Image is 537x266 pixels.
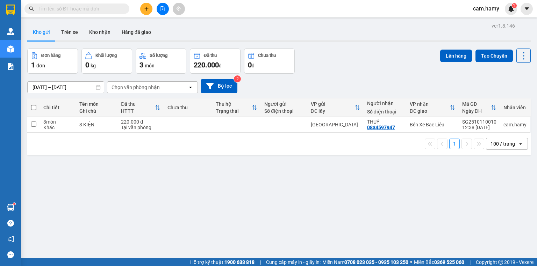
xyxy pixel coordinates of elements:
span: | [470,258,471,266]
button: Tạo Chuyến [475,50,513,62]
th: Toggle SortBy [406,98,459,117]
strong: 1900 633 818 [224,259,255,265]
button: Số lượng3món [136,49,186,74]
span: plus [144,6,149,11]
span: notification [7,236,14,242]
button: Hàng đã giao [116,24,157,40]
div: VP nhận [410,101,450,107]
div: Người gửi [264,101,303,107]
svg: open [518,141,523,147]
span: kg [91,63,96,68]
div: 3 món [43,119,72,125]
div: Đã thu [121,101,155,107]
div: SG2510110010 [462,119,496,125]
button: Kho gửi [27,24,56,40]
span: đ [252,63,255,68]
strong: 0369 525 060 [434,259,464,265]
div: [GEOGRAPHIC_DATA] [311,122,360,127]
span: Miền Bắc [414,258,464,266]
img: solution-icon [7,63,14,70]
span: 220.000 [194,61,219,69]
div: Khác [43,125,72,130]
div: 220.000 đ [121,119,160,125]
input: Tìm tên, số ĐT hoặc mã đơn [38,5,121,13]
div: Thu hộ [216,101,252,107]
div: Đơn hàng [41,53,60,58]
span: 3 [139,61,143,69]
button: Lên hàng [440,50,472,62]
th: Toggle SortBy [459,98,500,117]
div: Chưa thu [258,53,276,58]
span: món [145,63,155,68]
sup: 1 [13,203,15,205]
span: 0 [85,61,89,69]
div: Mã GD [462,101,491,107]
div: THUÝ [367,119,403,125]
span: 0 [248,61,252,69]
div: ĐC lấy [311,108,355,114]
div: ĐC giao [410,108,450,114]
span: Hỗ trợ kỹ thuật: [190,258,255,266]
div: Chọn văn phòng nhận [112,84,160,91]
sup: 2 [234,75,241,82]
div: 100 / trang [491,140,515,147]
th: Toggle SortBy [212,98,261,117]
div: Số điện thoại [264,108,303,114]
img: warehouse-icon [7,204,14,211]
th: Toggle SortBy [117,98,164,117]
img: warehouse-icon [7,45,14,53]
button: caret-down [521,3,533,15]
span: search [29,6,34,11]
span: file-add [160,6,165,11]
div: Nhân viên [503,105,527,110]
button: plus [140,3,152,15]
span: | [260,258,261,266]
div: HTTT [121,108,155,114]
span: Cung cấp máy in - giấy in: [266,258,321,266]
div: Trạng thái [216,108,252,114]
th: Toggle SortBy [307,98,364,117]
button: 1 [449,139,460,149]
div: 0834597947 [367,125,395,130]
div: Khối lượng [95,53,117,58]
span: copyright [498,260,503,265]
img: warehouse-icon [7,28,14,35]
div: Số lượng [150,53,167,58]
div: cam.hamy [503,122,527,127]
span: Miền Nam [322,258,408,266]
button: aim [173,3,185,15]
button: file-add [157,3,169,15]
button: Đơn hàng1đơn [27,49,78,74]
div: Đã thu [204,53,217,58]
span: 1 [513,3,515,8]
div: 12:38 [DATE] [462,125,496,130]
div: Ngày ĐH [462,108,491,114]
span: đ [219,63,222,68]
span: cam.hamy [467,4,505,13]
strong: 0708 023 035 - 0935 103 250 [344,259,408,265]
div: Ghi chú [79,108,114,114]
div: Chi tiết [43,105,72,110]
button: Bộ lọc [201,79,237,93]
button: Khối lượng0kg [81,49,132,74]
button: Trên xe [56,24,84,40]
span: aim [176,6,181,11]
span: question-circle [7,220,14,227]
div: Chưa thu [167,105,209,110]
button: Chưa thu0đ [244,49,295,74]
div: ver 1.8.146 [492,22,515,30]
div: Tên món [79,101,114,107]
span: ⚪️ [410,261,412,264]
input: Select a date range. [28,82,104,93]
img: logo-vxr [6,5,15,15]
img: icon-new-feature [508,6,514,12]
svg: open [188,84,193,90]
div: Người nhận [367,101,403,106]
div: Số điện thoại [367,109,403,114]
div: VP gửi [311,101,355,107]
div: Tại văn phòng [121,125,160,130]
sup: 1 [512,3,517,8]
button: Kho nhận [84,24,116,40]
span: message [7,251,14,258]
span: caret-down [524,6,530,12]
